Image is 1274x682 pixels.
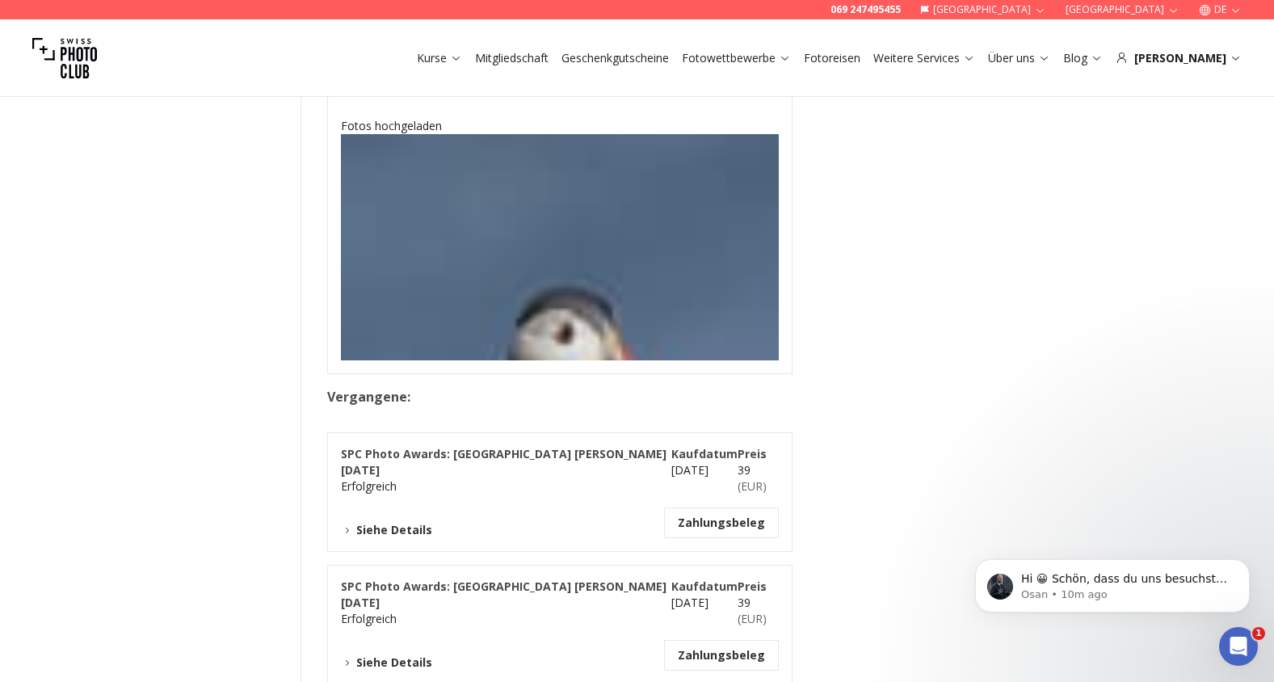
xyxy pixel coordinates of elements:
[341,118,779,134] h4: Fotos hochgeladen
[682,50,791,66] a: Fotowettbewerbe
[738,611,767,626] span: ( EUR )
[341,522,432,538] button: Siehe Details
[873,50,975,66] a: Weitere Services
[1116,50,1242,66] div: [PERSON_NAME]
[341,611,397,626] span: Erfolgreich
[738,462,767,494] span: 39
[555,47,675,69] button: Geschenkgutscheine
[341,446,666,478] span: SPC Photo Awards: [GEOGRAPHIC_DATA] [PERSON_NAME][DATE]
[867,47,982,69] button: Weitere Services
[1252,627,1265,640] span: 1
[675,47,797,69] button: Fotowettbewerbe
[988,50,1050,66] a: Über uns
[475,50,549,66] a: Mitgliedschaft
[797,47,867,69] button: Fotoreisen
[738,446,767,461] span: Preis
[678,515,765,531] button: Zahlungsbeleg
[671,446,738,461] span: Kaufdatum
[1063,50,1103,66] a: Blog
[738,579,767,594] span: Preis
[738,478,767,494] span: ( EUR )
[830,3,901,16] a: 069 247495455
[671,579,738,594] span: Kaufdatum
[738,595,767,626] span: 39
[678,647,765,663] button: Zahlungsbeleg
[671,462,708,478] span: [DATE]
[417,50,462,66] a: Kurse
[341,655,432,671] button: Siehe Details
[671,595,708,610] span: [DATE]
[1057,47,1109,69] button: Blog
[32,26,97,91] img: Swiss photo club
[804,50,860,66] a: Fotoreisen
[951,525,1274,638] iframe: Intercom notifications message
[410,47,469,69] button: Kurse
[341,478,397,494] span: Erfolgreich
[469,47,555,69] button: Mitgliedschaft
[341,579,666,610] span: SPC Photo Awards: [GEOGRAPHIC_DATA] [PERSON_NAME][DATE]
[561,50,669,66] a: Geschenkgutscheine
[327,387,948,406] h2: Vergangene :
[1219,627,1258,666] iframe: Intercom live chat
[982,47,1057,69] button: Über uns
